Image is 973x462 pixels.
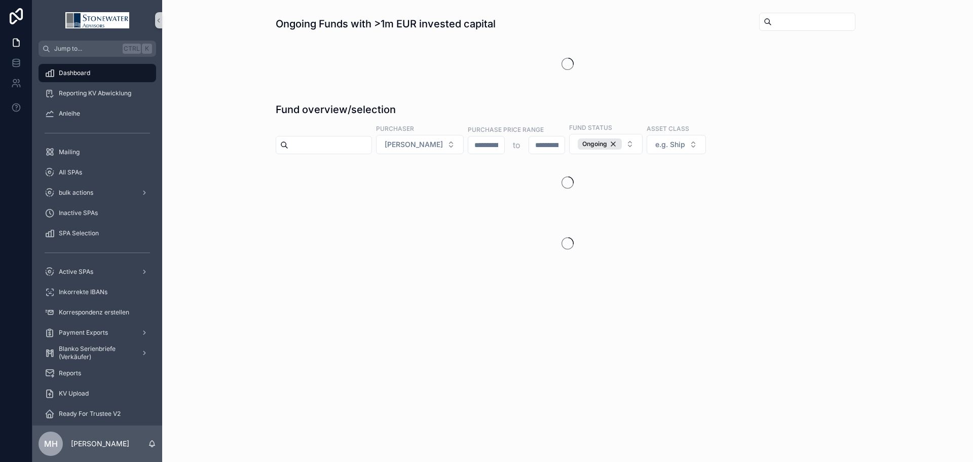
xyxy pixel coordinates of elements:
[65,12,129,28] img: App logo
[647,124,689,133] label: Asset class
[44,438,58,450] span: MH
[385,139,443,150] span: [PERSON_NAME]
[39,184,156,202] a: bulk actions
[143,45,151,53] span: K
[39,41,156,57] button: Jump to...CtrlK
[54,45,119,53] span: Jump to...
[59,308,129,316] span: Korrespondenz erstellen
[513,139,520,151] p: to
[59,369,81,377] span: Reports
[647,135,706,154] button: Select Button
[39,204,156,222] a: Inactive SPAs
[39,163,156,182] a: All SPAs
[59,189,93,197] span: bulk actions
[569,134,643,154] button: Select Button
[59,110,80,118] span: Anleihe
[39,384,156,403] a: KV Upload
[39,405,156,423] a: Ready For Trustee V2
[39,104,156,123] a: Anleihe
[39,64,156,82] a: Dashboard
[39,364,156,382] a: Reports
[59,288,107,296] span: Inkorrekte IBANs
[59,148,80,156] span: Mailing
[376,135,464,154] button: Select Button
[569,123,612,132] label: Fund Status
[59,209,98,217] span: Inactive SPAs
[71,439,129,449] p: [PERSON_NAME]
[59,229,99,237] span: SPA Selection
[59,389,89,398] span: KV Upload
[39,344,156,362] a: Blanko Serienbriefe (Verkäufer)
[59,410,121,418] span: Ready For Trustee V2
[376,124,414,133] label: Purchaser
[39,263,156,281] a: Active SPAs
[39,143,156,161] a: Mailing
[59,329,108,337] span: Payment Exports
[276,102,396,117] h1: Fund overview/selection
[39,224,156,242] a: SPA Selection
[39,283,156,301] a: Inkorrekte IBANs
[578,138,622,150] div: Ongoing
[276,17,496,31] h1: Ongoing Funds with >1m EUR invested capital
[59,168,82,176] span: All SPAs
[59,345,133,361] span: Blanko Serienbriefe (Verkäufer)
[468,125,544,134] label: Purchase Price Range
[123,44,141,54] span: Ctrl
[59,89,131,97] span: Reporting KV Abwicklung
[59,268,93,276] span: Active SPAs
[32,57,162,425] div: scrollable content
[39,84,156,102] a: Reporting KV Abwicklung
[655,139,685,150] span: e.g. Ship
[578,138,622,150] button: Unselect ONGOING
[39,324,156,342] a: Payment Exports
[59,69,90,77] span: Dashboard
[39,303,156,322] a: Korrespondenz erstellen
